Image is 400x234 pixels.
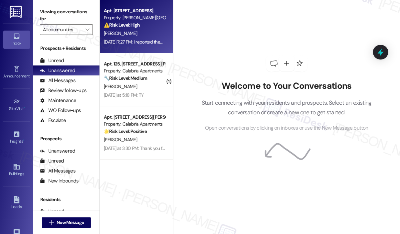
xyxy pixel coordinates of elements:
[104,92,143,98] div: [DATE] at 5:18 PM: TY
[40,148,75,155] div: Unanswered
[104,22,140,28] strong: ⚠️ Risk Level: High
[104,14,165,21] div: Property: [PERSON_NAME][GEOGRAPHIC_DATA] Apartments
[30,73,31,77] span: •
[104,30,137,36] span: [PERSON_NAME]
[42,217,91,228] button: New Message
[40,67,75,74] div: Unanswered
[205,124,368,132] span: Open conversations by clicking on inboxes or use the New Message button
[33,45,100,52] div: Prospects + Residents
[57,219,84,226] span: New Message
[40,107,81,114] div: WO Follow-ups
[3,96,30,114] a: Site Visit •
[24,105,25,110] span: •
[3,194,30,212] a: Leads
[104,128,147,134] strong: 🌟 Risk Level: Positive
[33,196,100,203] div: Residents
[104,114,165,121] div: Apt. [STREET_ADDRESS][PERSON_NAME]
[192,81,382,91] h2: Welcome to Your Conversations
[10,6,23,18] img: ResiDesk Logo
[40,117,66,124] div: Escalate
[49,220,54,225] i: 
[40,177,79,184] div: New Inbounds
[40,208,64,215] div: Unread
[104,67,165,74] div: Property: Calabria Apartments
[23,138,24,143] span: •
[3,31,30,49] a: Inbox
[40,77,76,84] div: All Messages
[40,168,76,175] div: All Messages
[40,87,87,94] div: Review follow-ups
[104,60,165,67] div: Apt. 125, [STREET_ADDRESS][PERSON_NAME]
[40,158,64,165] div: Unread
[86,27,89,32] i: 
[104,121,165,128] div: Property: Calabria Apartments
[104,75,147,81] strong: 🔧 Risk Level: Medium
[40,57,64,64] div: Unread
[3,129,30,147] a: Insights •
[33,135,100,142] div: Prospects
[40,97,77,104] div: Maintenance
[104,137,137,143] span: [PERSON_NAME]
[40,7,93,24] label: Viewing conversations for
[104,83,137,89] span: [PERSON_NAME]
[3,161,30,179] a: Buildings
[104,7,165,14] div: Apt. [STREET_ADDRESS]
[192,98,382,117] p: Start connecting with your residents and prospects. Select an existing conversation or create a n...
[43,24,82,35] input: All communities
[104,39,177,45] div: [DATE] 7:27 PM: I reported them to you
[104,145,308,151] div: [DATE] at 3:30 PM: Thank you for letting us know. As always, thank you for your kindness. Have a ...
